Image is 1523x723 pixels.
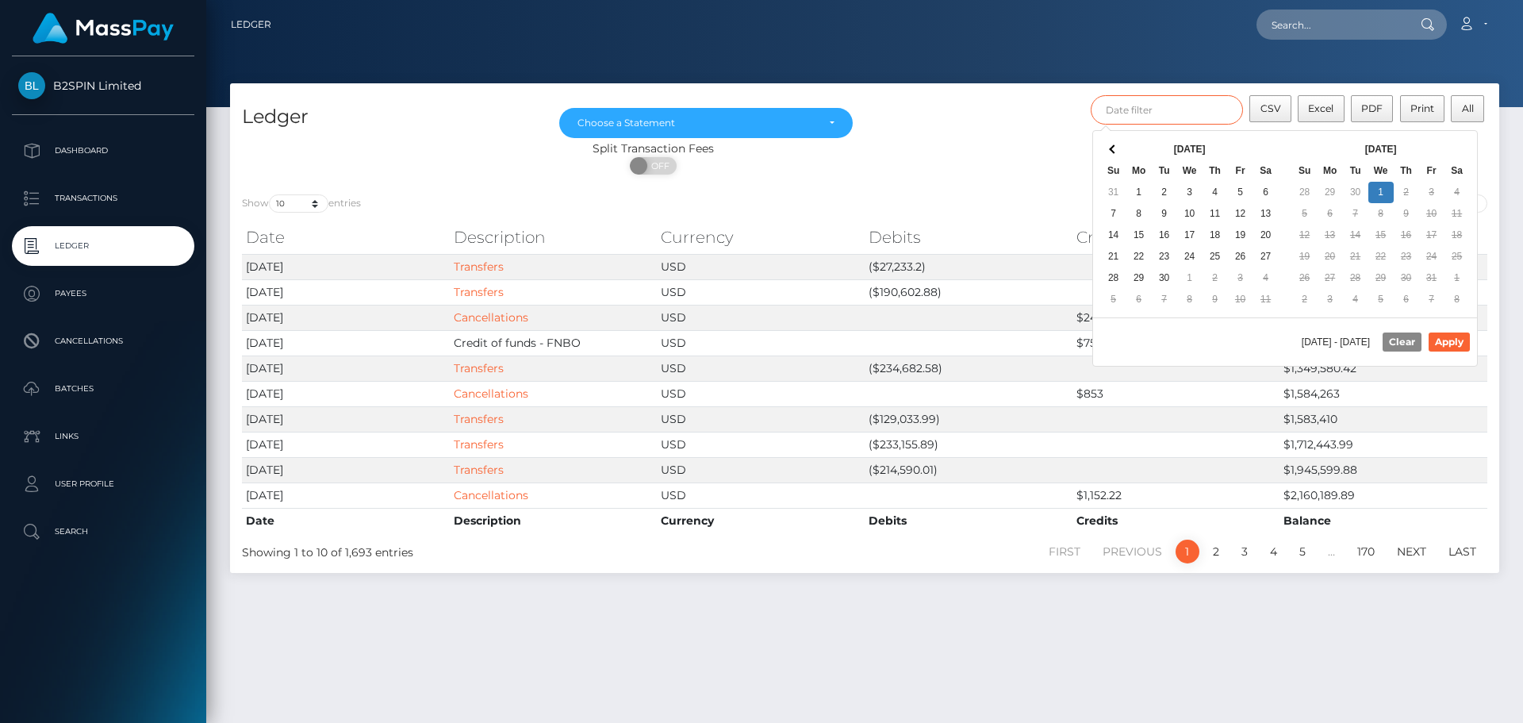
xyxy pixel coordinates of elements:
td: 11 [1444,203,1470,225]
td: 6 [1318,203,1343,225]
p: Batches [18,377,188,401]
td: 22 [1368,246,1394,267]
td: ($234,682.58) [865,356,1072,381]
td: 30 [1343,182,1368,203]
div: Choose a Statement [577,117,816,129]
a: Cancellations [454,488,528,502]
td: 22 [1126,246,1152,267]
p: Dashboard [18,139,188,163]
td: 4 [1253,267,1279,289]
a: 3 [1233,540,1256,563]
button: Apply [1429,333,1470,352]
td: USD [657,457,865,483]
th: We [1177,160,1203,182]
a: 170 [1348,540,1383,563]
span: B2SPIN Limited [12,79,194,93]
a: User Profile [12,464,194,504]
td: 3 [1318,289,1343,310]
td: 29 [1126,267,1152,289]
td: [DATE] [242,432,450,457]
td: USD [657,381,865,406]
th: Su [1101,160,1126,182]
select: Showentries [269,194,328,213]
td: 2 [1292,289,1318,310]
span: CSV [1260,102,1281,114]
td: 5 [1368,289,1394,310]
td: 3 [1177,182,1203,203]
td: [DATE] [242,381,450,406]
td: USD [657,305,865,330]
td: USD [657,356,865,381]
div: Showing 1 to 10 of 1,693 entries [242,538,747,561]
td: 3 [1228,267,1253,289]
td: 18 [1444,225,1470,246]
span: Print [1410,102,1434,114]
th: Credits [1072,221,1280,253]
td: 9 [1152,203,1177,225]
div: Split Transaction Fees [230,140,1076,157]
td: $853 [1072,381,1280,406]
td: 28 [1101,267,1126,289]
td: 14 [1343,225,1368,246]
td: [DATE] [242,279,450,305]
td: ($129,033.99) [865,406,1072,432]
td: 12 [1228,203,1253,225]
td: USD [657,406,865,432]
td: 20 [1253,225,1279,246]
th: Fr [1419,160,1444,182]
button: Clear [1383,333,1421,352]
td: [DATE] [242,483,450,508]
input: Search... [1256,10,1406,40]
a: Transfers [454,361,504,375]
span: Excel [1308,102,1333,114]
a: Cancellations [454,386,528,401]
td: $750,002 [1072,330,1280,356]
td: 18 [1203,225,1228,246]
th: Su [1292,160,1318,182]
span: OFF [639,157,678,175]
a: Last [1440,540,1485,563]
td: 9 [1394,203,1419,225]
td: 1 [1126,182,1152,203]
a: 1 [1176,540,1199,563]
th: Tu [1152,160,1177,182]
td: 15 [1126,225,1152,246]
a: Transfers [454,463,504,477]
td: 24 [1419,246,1444,267]
td: $1,584,263 [1279,381,1487,406]
td: 16 [1152,225,1177,246]
td: 10 [1228,289,1253,310]
th: Mo [1126,160,1152,182]
td: USD [657,279,865,305]
th: Balance [1279,508,1487,533]
a: 4 [1261,540,1286,563]
td: [DATE] [242,330,450,356]
td: $2,160,189.89 [1279,483,1487,508]
td: 19 [1292,246,1318,267]
a: 5 [1291,540,1314,563]
td: 8 [1126,203,1152,225]
a: Transfers [454,285,504,299]
td: 26 [1228,246,1253,267]
a: Ledger [12,226,194,266]
td: 6 [1394,289,1419,310]
th: Debits [865,221,1072,253]
td: 5 [1292,203,1318,225]
td: 13 [1253,203,1279,225]
td: 1 [1177,267,1203,289]
td: 7 [1101,203,1126,225]
th: [DATE] [1318,139,1444,160]
td: ($190,602.88) [865,279,1072,305]
td: 16 [1394,225,1419,246]
td: 29 [1318,182,1343,203]
td: 7 [1152,289,1177,310]
td: 11 [1203,203,1228,225]
th: Description [450,508,658,533]
a: Transfers [454,437,504,452]
p: Ledger [18,234,188,258]
td: 3 [1419,182,1444,203]
a: Dashboard [12,131,194,171]
th: Sa [1444,160,1470,182]
td: 6 [1126,289,1152,310]
td: 21 [1343,246,1368,267]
